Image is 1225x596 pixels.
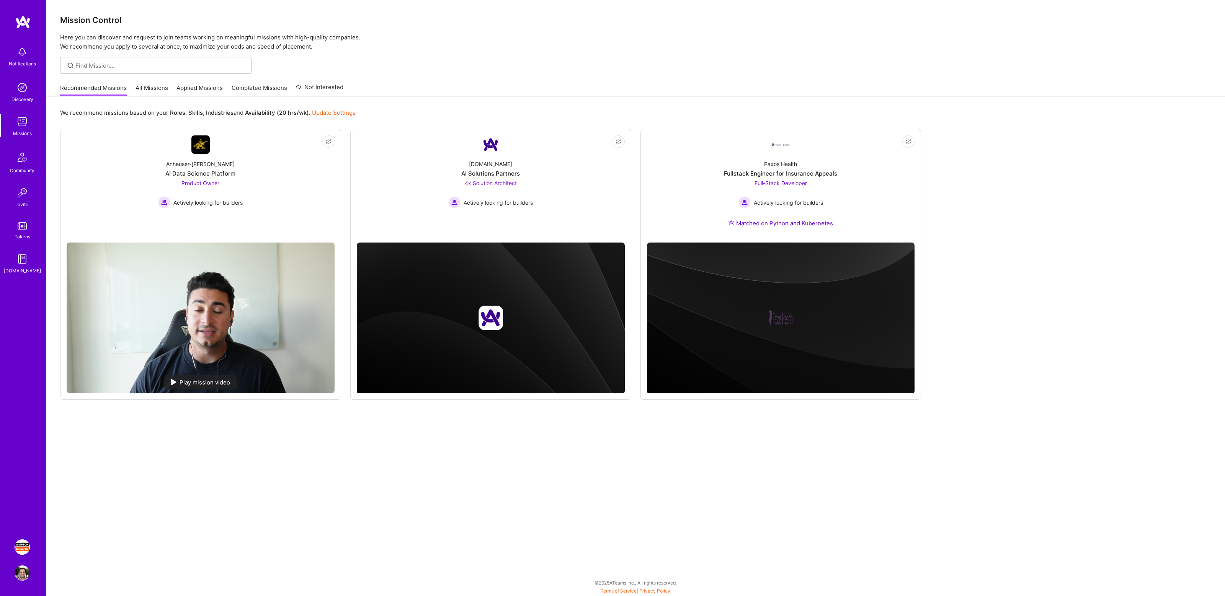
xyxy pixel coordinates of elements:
a: Applied Missions [176,84,223,96]
a: All Missions [136,84,168,96]
a: User Avatar [13,565,32,581]
a: Not Interested [296,83,343,96]
p: We recommend missions based on your , , and . [60,109,356,117]
a: Update Settings [312,109,356,116]
a: Company Logo[DOMAIN_NAME]AI Solutions Partners4x Solution Architect Actively looking for builders... [357,135,625,236]
img: User Avatar [15,565,30,581]
img: Actively looking for builders [448,196,461,208]
span: Full-Stack Developer [755,180,807,186]
div: [DOMAIN_NAME] [4,267,41,275]
img: Company Logo [191,135,210,154]
div: © 2025 ATeams Inc., All rights reserved. [46,573,1225,592]
img: No Mission [67,243,335,393]
i: icon SearchGrey [66,61,75,70]
div: Play mission video [164,375,237,389]
div: Anheuser-[PERSON_NAME] [166,160,235,168]
span: Actively looking for builders [464,199,533,207]
div: AI Solutions Partners [461,169,520,177]
a: Terms of Service [601,588,637,594]
p: Here you can discover and request to join teams working on meaningful missions with high-quality ... [60,33,1211,51]
b: Roles [170,109,185,116]
div: Invite [16,200,28,208]
b: Industries [206,109,234,116]
img: Actively looking for builders [158,196,170,208]
span: Actively looking for builders [173,199,243,207]
div: Tokens [15,233,30,241]
a: Completed Missions [232,84,287,96]
img: cover [647,243,915,394]
img: logo [15,15,31,29]
img: play [171,379,176,385]
span: | [601,588,670,594]
img: Invite [15,185,30,200]
img: Company logo [768,306,793,330]
div: Community [10,166,34,174]
h3: Mission Control [60,15,1211,25]
div: Notifications [9,60,36,68]
input: Find Mission... [75,62,246,70]
span: Actively looking for builders [754,199,823,207]
i: icon EyeClosed [616,138,622,145]
a: Privacy Policy [639,588,670,594]
a: Simpson Strong-Tie: Product Manager [13,539,32,555]
img: Ateam Purple Icon [728,220,734,226]
img: Actively looking for builders [738,196,751,208]
img: Company Logo [771,143,790,147]
span: 4x Solution Architect [465,180,517,186]
i: icon EyeClosed [325,138,332,145]
b: Skills [188,109,203,116]
div: Paxos Health [764,160,797,168]
div: Fullstack Engineer for Insurance Appeals [724,169,837,177]
div: AI Data Science Platform [165,169,235,177]
a: Company LogoPaxos HealthFullstack Engineer for Insurance AppealsFull-Stack Developer Actively loo... [647,135,915,236]
img: guide book [15,251,30,267]
img: bell [15,44,30,60]
img: cover [357,243,625,394]
span: Product Owner [181,180,219,186]
img: discovery [15,80,30,95]
img: Simpson Strong-Tie: Product Manager [15,539,30,555]
div: Discovery [11,95,33,103]
div: Matched on Python and Kubernetes [728,219,833,227]
img: Community [13,148,31,166]
div: Missions [13,129,32,137]
img: Company Logo [482,135,500,154]
img: teamwork [15,114,30,129]
div: [DOMAIN_NAME] [469,160,512,168]
i: icon EyeClosed [905,138,911,145]
b: Availability (20 hrs/wk) [245,109,309,116]
a: Recommended Missions [60,84,127,96]
img: tokens [18,222,27,230]
img: Company logo [479,306,503,330]
a: Company LogoAnheuser-[PERSON_NAME]AI Data Science PlatformProduct Owner Actively looking for buil... [67,135,335,236]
